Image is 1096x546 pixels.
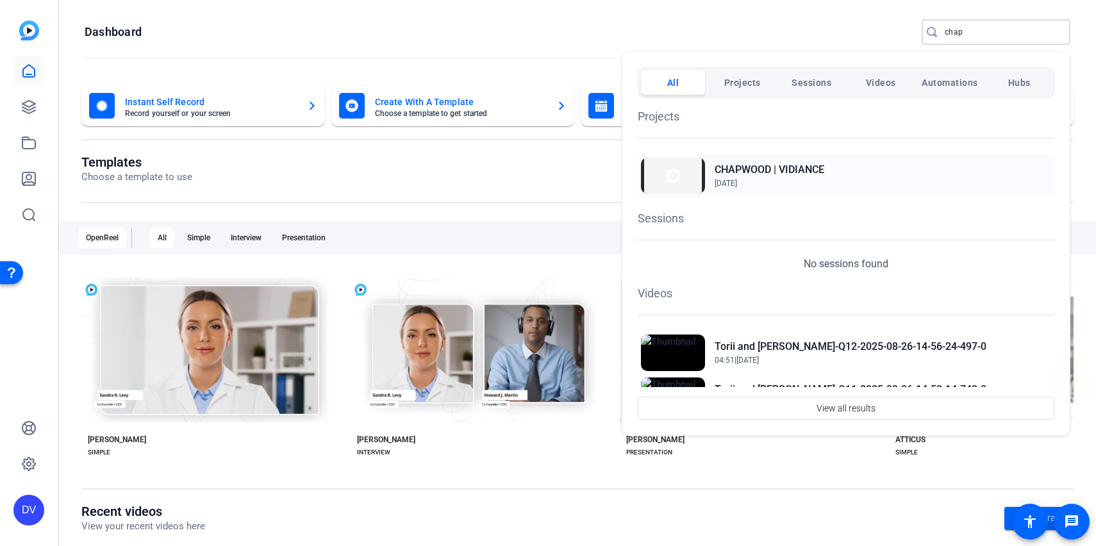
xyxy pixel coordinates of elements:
img: Thumbnail [641,335,705,370]
button: View all results [638,397,1054,420]
span: Hubs [1008,71,1031,94]
span: 04:51 [715,356,735,365]
h2: CHAPWOOD | VIDIANCE [715,162,824,178]
span: Automations [922,71,978,94]
span: All [667,71,679,94]
span: Projects [724,71,761,94]
h1: Projects [638,108,1054,125]
h1: Sessions [638,210,1054,227]
h2: Torii and [PERSON_NAME]-Q12-2025-08-26-14-56-24-497-0 [715,339,986,354]
span: Videos [866,71,896,94]
h1: Videos [638,285,1054,302]
p: No sessions found [804,256,888,272]
img: Thumbnail [641,158,705,194]
img: Thumbnail [641,377,705,413]
span: Sessions [792,71,831,94]
span: [DATE] [736,356,759,365]
span: View all results [817,396,876,420]
span: [DATE] [715,179,737,188]
span: | [735,356,736,365]
h2: Torii and [PERSON_NAME]-Q11-2025-08-26-14-52-14-743-0 [715,382,986,397]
